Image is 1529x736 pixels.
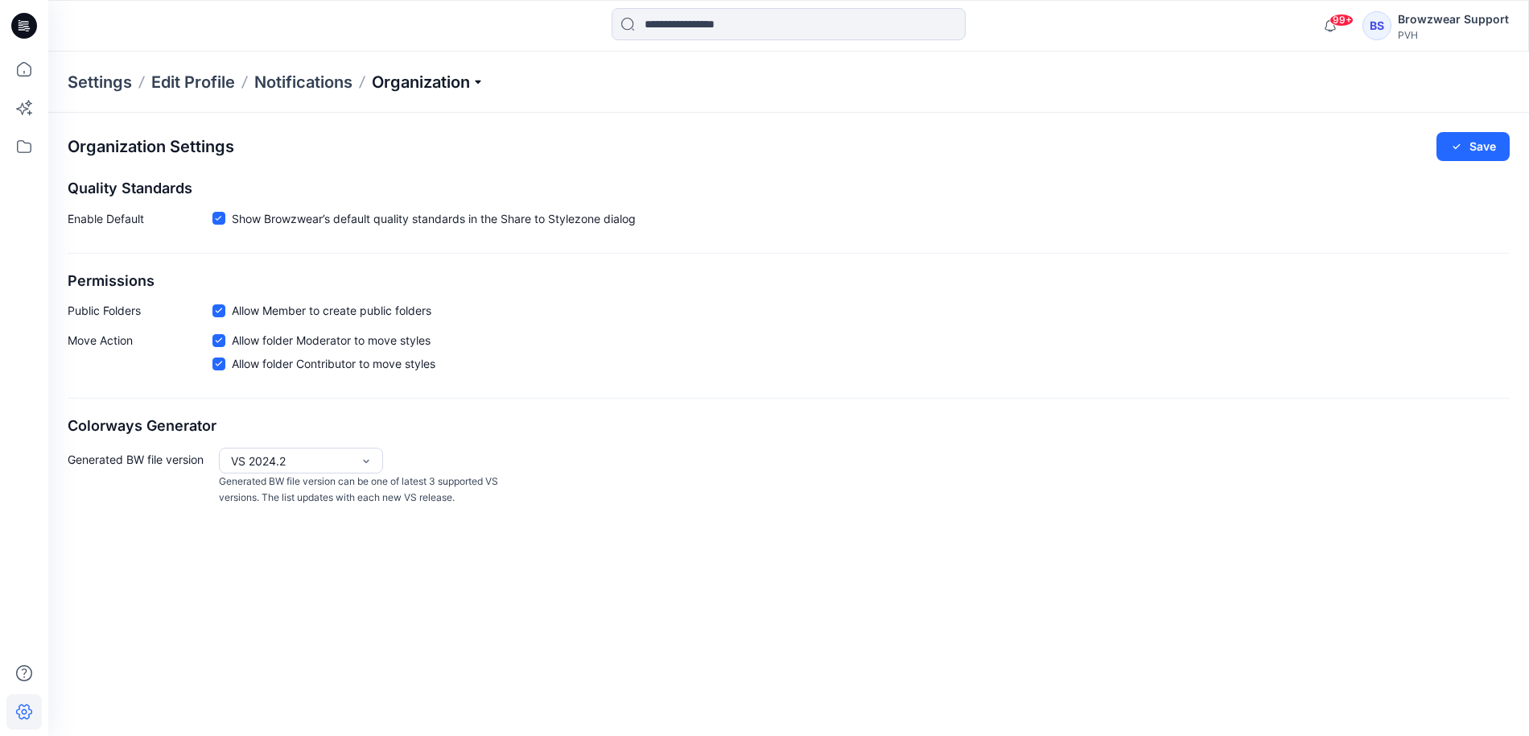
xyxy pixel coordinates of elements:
[68,71,132,93] p: Settings
[1398,10,1509,29] div: Browzwear Support
[232,355,435,372] span: Allow folder Contributor to move styles
[1362,11,1391,40] div: BS
[68,302,212,319] p: Public Folders
[231,453,352,469] div: VS 2024.2
[68,332,212,378] p: Move Action
[68,180,1510,197] h2: Quality Standards
[232,332,431,349] span: Allow folder Moderator to move styles
[232,302,431,319] span: Allow Member to create public folders
[232,210,636,227] span: Show Browzwear’s default quality standards in the Share to Stylezone dialog
[68,273,1510,290] h2: Permissions
[254,71,352,93] a: Notifications
[68,138,234,156] h2: Organization Settings
[1398,29,1509,41] div: PVH
[68,210,212,234] p: Enable Default
[1329,14,1354,27] span: 99+
[68,448,212,507] p: Generated BW file version
[219,473,505,507] p: Generated BW file version can be one of latest 3 supported VS versions. The list updates with eac...
[68,418,1510,435] h2: Colorways Generator
[151,71,235,93] a: Edit Profile
[1436,132,1510,161] button: Save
